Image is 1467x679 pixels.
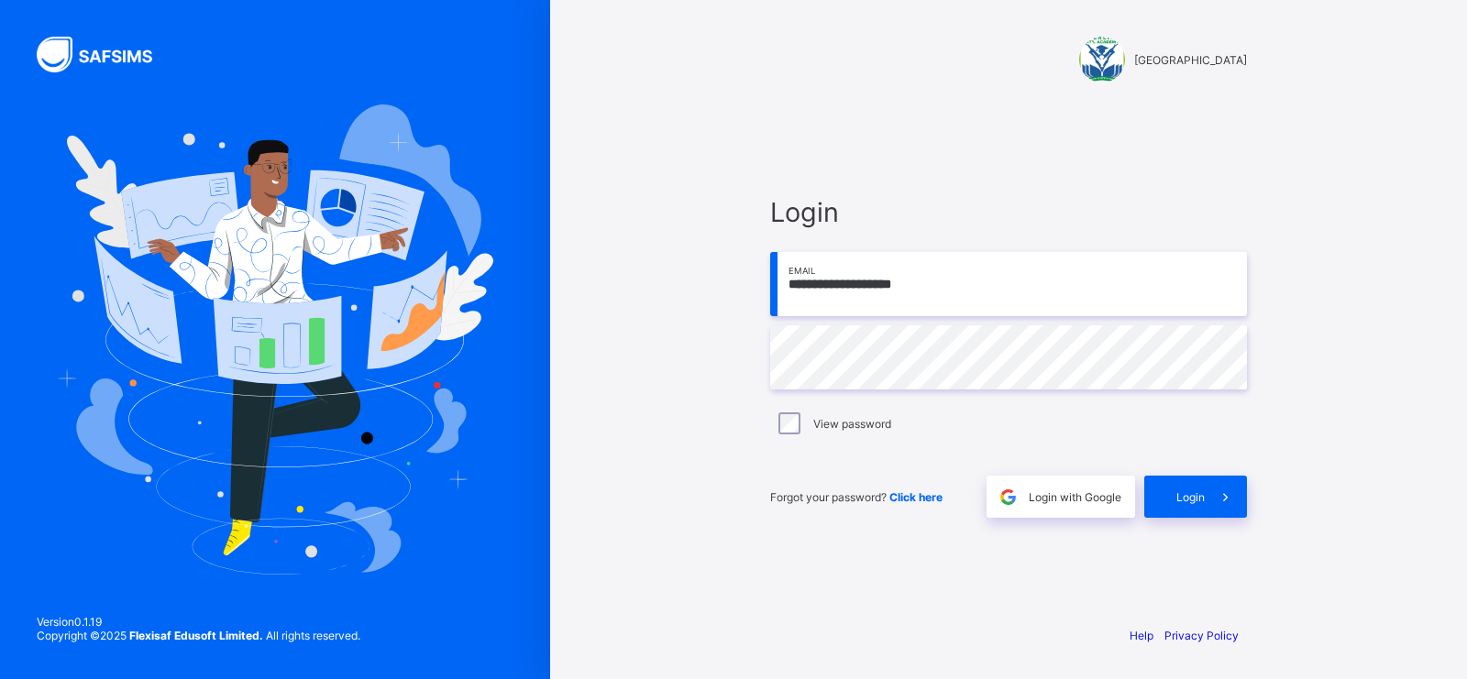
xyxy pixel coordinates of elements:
span: [GEOGRAPHIC_DATA] [1134,53,1247,67]
span: Login with Google [1029,490,1121,504]
label: View password [813,417,891,431]
img: SAFSIMS Logo [37,37,174,72]
a: Click here [889,490,943,504]
img: google.396cfc9801f0270233282035f929180a.svg [998,487,1019,508]
span: Copyright © 2025 All rights reserved. [37,629,360,642]
a: Help [1130,629,1153,642]
span: Login [1176,490,1205,504]
span: Login [770,196,1247,228]
strong: Flexisaf Edusoft Limited. [129,629,263,642]
img: Hero Image [57,104,493,574]
a: Privacy Policy [1164,629,1239,642]
span: Forgot your password? [770,490,943,504]
span: Version 0.1.19 [37,615,360,629]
